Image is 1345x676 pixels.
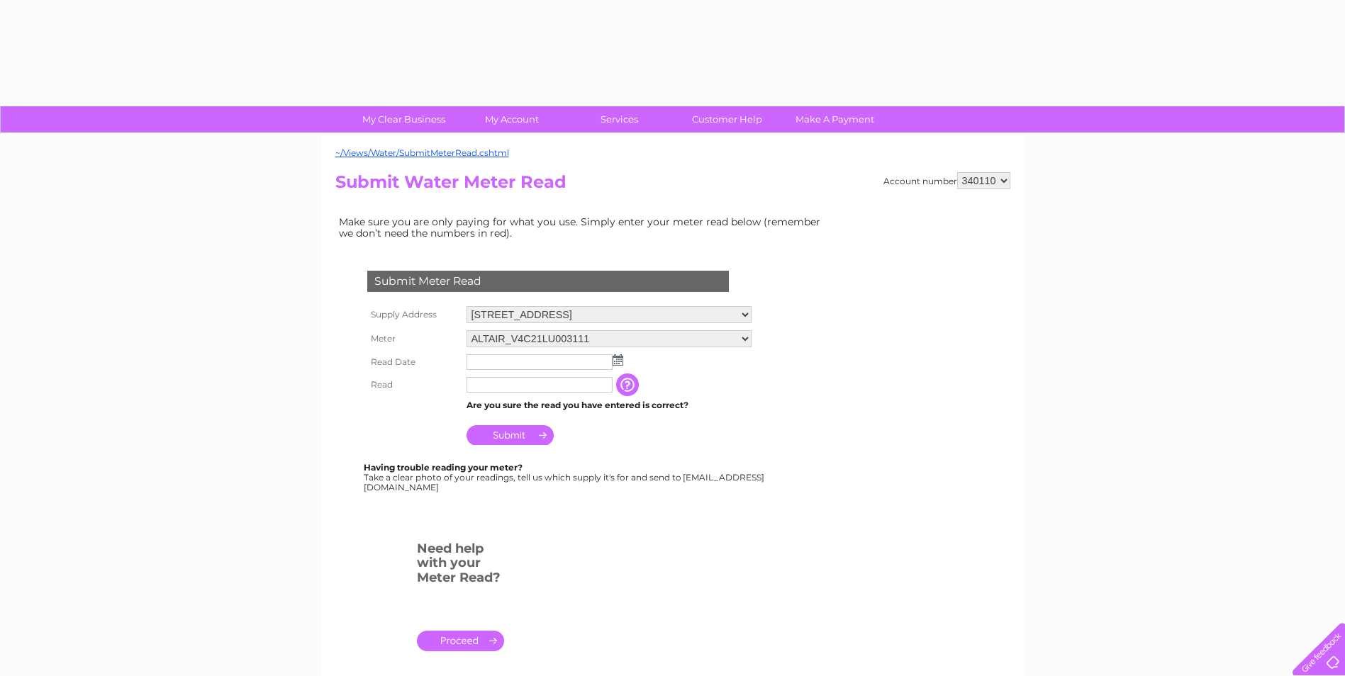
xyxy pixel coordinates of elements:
[417,539,504,592] h3: Need help with your Meter Read?
[417,631,504,651] a: .
[616,373,642,396] input: Information
[453,106,570,133] a: My Account
[367,271,729,292] div: Submit Meter Read
[883,172,1010,189] div: Account number
[776,106,893,133] a: Make A Payment
[669,106,786,133] a: Customer Help
[364,462,523,473] b: Having trouble reading your meter?
[364,327,463,351] th: Meter
[335,172,1010,199] h2: Submit Water Meter Read
[345,106,462,133] a: My Clear Business
[364,463,766,492] div: Take a clear photo of your readings, tell us which supply it's for and send to [EMAIL_ADDRESS][DO...
[364,351,463,373] th: Read Date
[364,303,463,327] th: Supply Address
[364,373,463,396] th: Read
[463,396,755,415] td: Are you sure the read you have entered is correct?
[335,147,509,158] a: ~/Views/Water/SubmitMeterRead.cshtml
[561,106,678,133] a: Services
[467,425,554,445] input: Submit
[335,213,832,242] td: Make sure you are only paying for what you use. Simply enter your meter read below (remember we d...
[613,354,623,366] img: ...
